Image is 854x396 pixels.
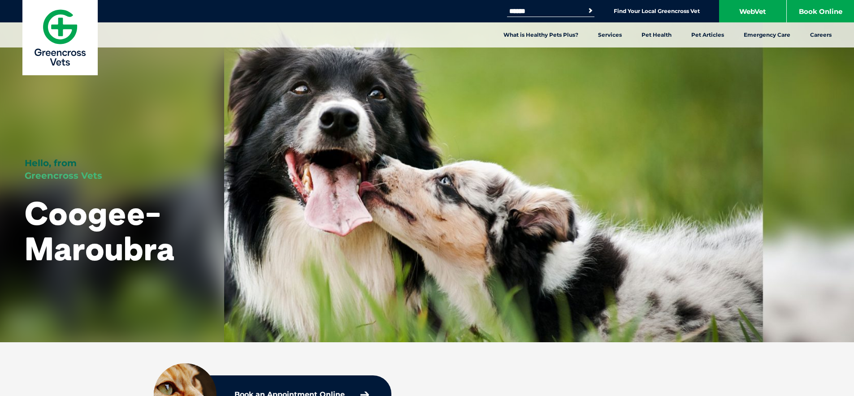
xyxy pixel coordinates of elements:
button: Search [586,6,595,15]
a: What is Healthy Pets Plus? [494,22,588,47]
h1: Coogee-Maroubra [25,195,199,266]
a: Pet Articles [681,22,734,47]
a: Pet Health [632,22,681,47]
span: Greencross Vets [25,170,102,181]
a: Find Your Local Greencross Vet [614,8,700,15]
a: Services [588,22,632,47]
a: Emergency Care [734,22,800,47]
span: Hello, from [25,158,77,168]
a: Careers [800,22,841,47]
